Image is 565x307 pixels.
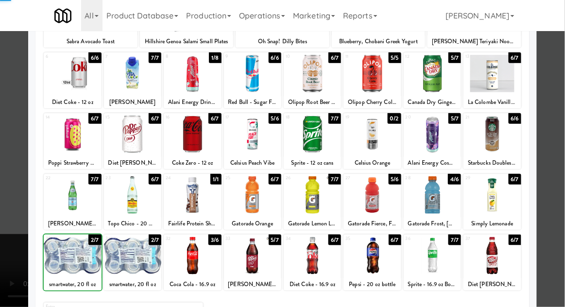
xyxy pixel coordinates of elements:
div: 346/7Diet Coke - 16.9 oz [284,235,341,290]
div: Gatorade Frost, [GEOGRAPHIC_DATA] [404,218,461,230]
div: 81/8Alani Energy Drink [PERSON_NAME] [164,52,221,108]
div: Hillshire Genoa Salami Small Plates [140,35,234,48]
div: 32 [166,235,192,243]
div: 187/7Sprite - 12 oz cans [284,113,341,169]
div: 24 [166,174,192,182]
div: Canada Dry Ginger Ale - 12 oz [405,96,460,108]
div: 6/7 [88,113,101,124]
div: Red Bull - Sugar Free [225,96,280,108]
div: [PERSON_NAME] Teriyaki Noodle Bowl [429,35,520,48]
div: [PERSON_NAME] - 20 oz Bottle [224,278,281,290]
div: smartwater, 20 fl oz [104,278,161,290]
div: 6 [46,52,72,61]
div: Alani Energy Cosmic Stardust [405,157,460,169]
div: 31 [106,235,133,243]
div: 6/7 [509,235,521,245]
div: 335/7[PERSON_NAME] - 20 oz Bottle [224,235,281,290]
div: 33 [226,235,253,243]
div: Hillshire Genoa Salami Small Plates [141,35,232,48]
div: Pepsi - 20 oz bottle [345,278,399,290]
div: 5/7 [448,113,461,124]
div: [PERSON_NAME] - 20 oz Bottle [225,278,280,290]
div: Poppi Strawberry Lemon [44,157,101,169]
div: 12 [406,52,432,61]
div: Pepsi - 20 oz bottle [343,278,401,290]
div: 11 [345,52,372,61]
div: Sabra Avocado Toast [45,35,136,48]
div: Canada Dry Ginger Ale - 12 oz [404,96,461,108]
div: 7/7 [149,52,161,63]
div: Alani Energy Drink [PERSON_NAME] [165,96,220,108]
div: 256/7Gatorade Orange [224,174,281,230]
div: 356/7Pepsi - 20 oz bottle [343,235,401,290]
img: Micromart [54,7,71,24]
div: Diet [PERSON_NAME] - 12 oz Cans [105,157,160,169]
div: 77/7[PERSON_NAME] [104,52,161,108]
div: Topo Chico - 20 OZ BOTTLE [104,218,161,230]
div: 6/6 [88,52,101,63]
div: Blueberry, Chobani Greek Yogurt [333,35,424,48]
div: 302/7smartwater, 20 fl oz [44,235,101,290]
div: 125/7Canada Dry Ginger Ale - 12 oz [404,52,461,108]
div: 241/1Fairlife Protein Shake [164,174,221,230]
div: Starbucks Doubleshot Energy Caffe Mocha [463,157,521,169]
div: [PERSON_NAME] [104,96,161,108]
div: smartwater, 20 fl oz [45,278,100,290]
div: 146/7Poppi Strawberry Lemon [44,113,101,169]
div: 96/6Red Bull - Sugar Free [224,52,281,108]
div: Coke Zero - 12 oz [165,157,220,169]
div: 6/7 [509,174,521,185]
div: 7/7 [88,174,101,185]
div: Celsius Orange [343,157,401,169]
div: 26 [286,174,312,182]
div: 18 [286,113,312,121]
div: 25 [226,174,253,182]
div: Coke Zero - 12 oz [164,157,221,169]
div: 15 [106,113,133,121]
div: 166/7Coke Zero - 12 oz [164,113,221,169]
div: 5/7 [448,52,461,63]
div: Sprite - 16.9 oz Bottle [405,278,460,290]
div: Alani Energy Drink [PERSON_NAME] [164,96,221,108]
div: 29 [465,174,492,182]
div: 156/7Diet [PERSON_NAME] - 12 oz Cans [104,113,161,169]
div: 14 [46,113,72,121]
div: Sprite - 16.9 oz Bottle [404,278,461,290]
div: 30 [46,235,72,243]
div: [PERSON_NAME] Teriyaki Noodle Bowl [428,35,521,48]
div: 7 [106,52,133,61]
div: Gatorade Frost, [GEOGRAPHIC_DATA] [405,218,460,230]
div: 376/7Diet [PERSON_NAME] - 16.9 oz Bottle [463,235,521,290]
div: Sprite - 12 oz cans [285,157,340,169]
div: 3/6 [208,235,221,245]
div: 5/5 [389,52,401,63]
div: 13 [465,52,492,61]
div: Celsius Peach Vibe [224,157,281,169]
div: 36 [406,235,432,243]
div: 6/7 [328,52,341,63]
div: 6/7 [269,174,281,185]
div: [PERSON_NAME] Sparkling [45,218,100,230]
div: 136/7La Colombe Vanilla Cold Brew Coffee [463,52,521,108]
div: 216/6Starbucks Doubleshot Energy Caffe Mocha [463,113,521,169]
div: Diet [PERSON_NAME] - 12 oz Cans [104,157,161,169]
div: 227/7[PERSON_NAME] Sparkling [44,174,101,230]
div: 22 [46,174,72,182]
div: 1/1 [210,174,221,185]
div: 5/7 [269,235,281,245]
div: Diet Coke - 12 oz [45,96,100,108]
div: 1/8 [209,52,221,63]
div: Diet [PERSON_NAME] - 16.9 oz Bottle [463,278,521,290]
div: 5/6 [389,174,401,185]
div: 6/7 [328,235,341,245]
div: Gatorade Fierce, Fruit Punch - 20 oz [343,218,401,230]
div: 115/5Olipop Cherry Cola Soda [343,52,401,108]
div: Celsius Orange [345,157,399,169]
div: Coca Cola - 16.9 oz [165,278,220,290]
div: 7/7 [448,235,461,245]
div: Starbucks Doubleshot Energy Caffe Mocha [465,157,519,169]
div: 7/7 [328,174,341,185]
div: 4/6 [448,174,461,185]
div: Sabra Avocado Toast [44,35,137,48]
div: 34 [286,235,312,243]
